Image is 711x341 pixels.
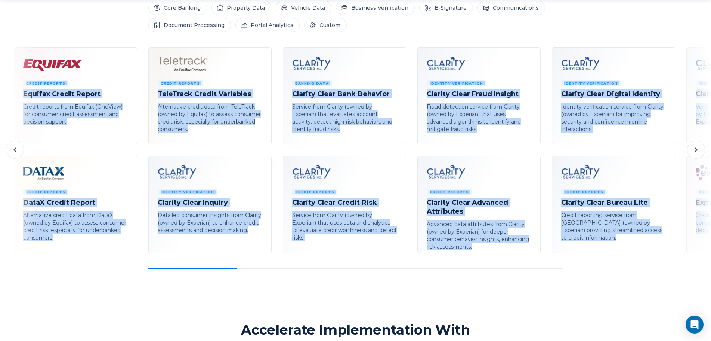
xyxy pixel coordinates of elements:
p: Alternative credit data from DataX (owned by Equifax) to assess consumer credit risk, especially ... [23,211,128,241]
h4: Clarity Clear Advanced Attributes [427,198,531,216]
h4: TeleTrack Credit Variables [158,89,262,98]
p: Credit reporting service from Clarity (owned by Experian) providing streamlined access to credit ... [561,211,666,241]
li: Document Processing [148,18,231,32]
div: Open Intercom Messenger [686,316,704,334]
h4: Clarity Clear Fraud Insight [427,89,531,98]
h4: Clarity Clear Inquiry [158,198,262,207]
span: Banking Data [292,80,332,86]
p: Detailed consumer insights from Clarity (owned by Experian) to enhance credit assessments and dec... [158,211,262,234]
span: Identity Verification [158,189,217,195]
li: Property Data [211,1,271,15]
span: Accelerate Implementation With [223,321,488,338]
h4: Clarity Clear Bank Behavior [292,89,397,98]
li: E-Signature [419,1,473,15]
p: Service from Clarity (owned by Experian) that evaluates account activity, detect high-risk behavi... [292,103,397,133]
span: Identity Verification [561,80,621,86]
li: Vehicle Data [276,1,331,15]
span: Credit Reports [292,189,337,195]
li: Communications [477,1,545,15]
h4: Clarity Clear Bureau Lite [561,198,666,207]
li: Core Banking [148,1,207,15]
li: Custom [304,18,347,32]
span: Credit Reports [561,189,606,195]
p: Advanced data attributes from Clarity (owned by Experian) for deeper consumer behavior insights, ... [427,220,531,250]
p: Alternative credit data from TeleTrack (owned by Equifax) to assess consumer credit risk, especia... [158,103,262,133]
p: Service from Clarity (owned by Experian) that uses data and analytics to evaluate creditworthines... [292,211,397,241]
h4: Clarity Clear Credit Risk [292,198,397,207]
p: Credit reports from Equifax (OneView) for consumer credit assessment and decision support. [23,103,128,125]
span: Identity Verification [427,80,486,86]
h4: Equifax Credit Report [23,89,128,98]
p: Fraud detection service from Clarity (owned by Experian) that uses advanced algorithms to identif... [427,103,531,133]
span: Credit Reports [23,80,68,86]
span: Credit Reports [158,80,203,86]
p: Identity verification service from Clarity (owned by Experian) for improving security and confide... [561,103,666,133]
span: Credit Reports [23,189,68,195]
li: Portal Analytics [235,18,300,32]
span: Credit Reports [427,189,472,195]
h4: Clarity Clear Digital Identity [561,89,666,98]
h4: DataX Credit Report [23,198,128,207]
li: Business Verification [336,1,415,15]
